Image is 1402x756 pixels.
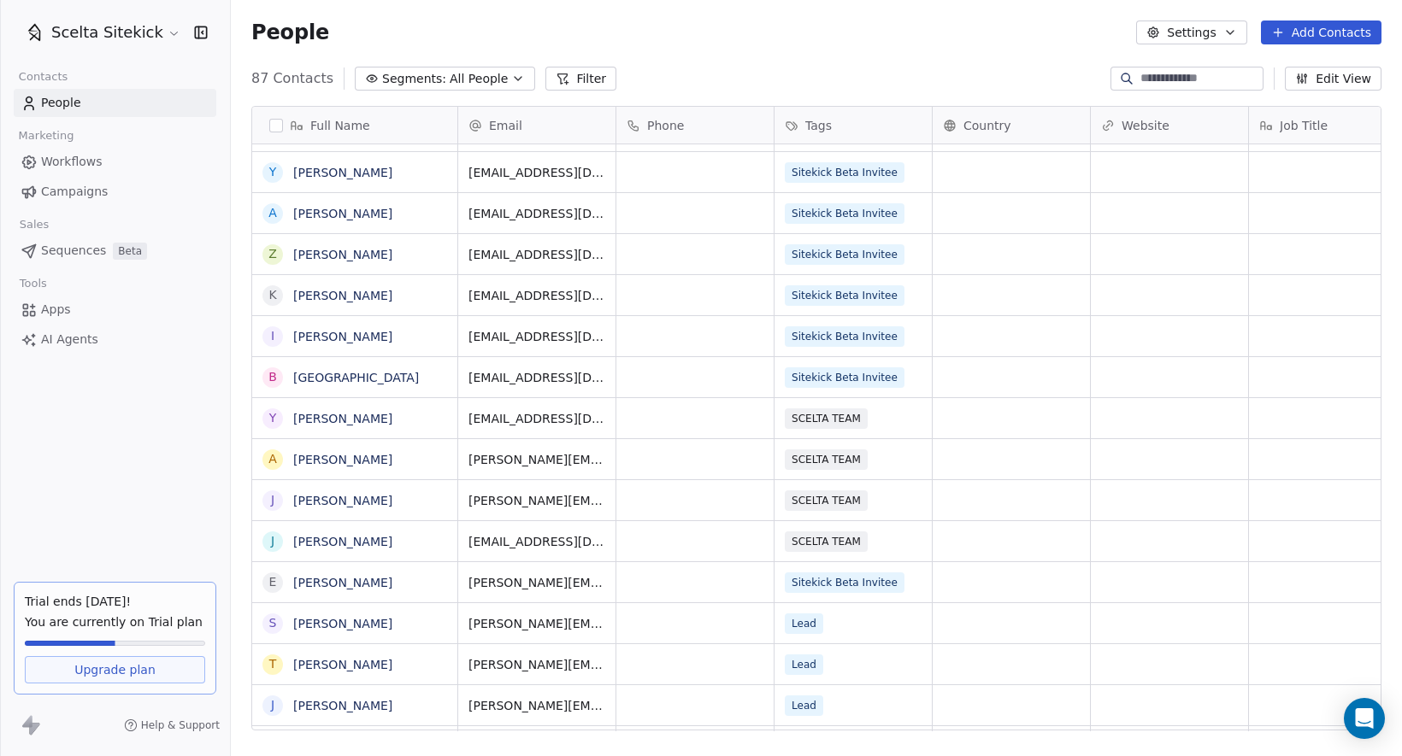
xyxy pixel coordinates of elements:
[775,107,932,144] div: Tags
[14,325,216,354] a: AI Agents
[268,204,277,222] div: A
[14,148,216,176] a: Workflows
[785,613,823,634] span: Lead
[785,572,904,593] span: Sitekick Beta Invitee
[450,70,508,88] span: All People
[785,326,904,347] span: Sitekick Beta Invitee
[113,243,147,260] span: Beta
[268,450,277,468] div: A
[963,117,1011,134] span: Country
[468,451,605,468] span: [PERSON_NAME][EMAIL_ADDRESS][DOMAIN_NAME]
[271,532,274,550] div: J
[41,242,106,260] span: Sequences
[468,574,605,591] span: [PERSON_NAME][EMAIL_ADDRESS][DOMAIN_NAME]
[468,656,605,673] span: [PERSON_NAME][EMAIL_ADDRESS][DOMAIN_NAME]
[269,163,277,181] div: Y
[785,203,904,224] span: Sitekick Beta Invitee
[25,656,205,683] a: Upgrade plan
[382,70,446,88] span: Segments:
[25,593,205,610] div: Trial ends [DATE]!
[271,696,274,714] div: J
[785,490,868,511] span: SCELTA TEAM
[310,117,370,134] span: Full Name
[468,492,605,509] span: [PERSON_NAME][EMAIL_ADDRESS][DOMAIN_NAME]
[1285,67,1381,91] button: Edit View
[1344,698,1385,739] div: Open Intercom Messenger
[293,535,392,548] a: [PERSON_NAME]
[12,271,54,296] span: Tools
[14,178,216,206] a: Campaigns
[293,617,392,630] a: [PERSON_NAME]
[293,166,392,179] a: [PERSON_NAME]
[25,613,205,630] span: You are currently on Trial plan
[41,153,103,171] span: Workflows
[268,368,277,386] div: B
[269,655,277,673] div: T
[11,123,81,149] span: Marketing
[785,162,904,183] span: Sitekick Beta Invitee
[616,107,774,144] div: Phone
[1261,21,1381,44] button: Add Contacts
[293,699,392,712] a: [PERSON_NAME]
[14,89,216,117] a: People
[785,449,868,470] span: SCELTA TEAM
[252,107,457,144] div: Full Name
[293,248,392,261] a: [PERSON_NAME]
[785,367,904,388] span: Sitekick Beta Invitee
[293,658,392,671] a: [PERSON_NAME]
[293,494,392,507] a: [PERSON_NAME]
[41,183,108,201] span: Campaigns
[12,212,56,237] span: Sales
[1122,117,1169,134] span: Website
[41,94,81,112] span: People
[268,245,277,263] div: Z
[251,68,333,89] span: 87 Contacts
[41,331,98,349] span: AI Agents
[269,573,277,591] div: E
[41,301,71,319] span: Apps
[293,207,392,220] a: [PERSON_NAME]
[489,117,522,134] span: Email
[785,654,823,675] span: Lead
[293,289,392,302] a: [PERSON_NAME]
[468,615,605,632] span: [PERSON_NAME][EMAIL_ADDRESS][PERSON_NAME][DOMAIN_NAME]
[293,330,392,343] a: [PERSON_NAME]
[271,491,274,509] div: J
[21,18,182,47] button: Scelta Sitekick
[1136,21,1246,44] button: Settings
[269,614,277,632] div: S
[468,205,605,222] span: [EMAIL_ADDRESS][DOMAIN_NAME]
[785,244,904,265] span: Sitekick Beta Invitee
[293,576,392,589] a: [PERSON_NAME]
[14,237,216,265] a: SequencesBeta
[252,144,458,731] div: grid
[141,718,220,732] span: Help & Support
[785,695,823,716] span: Lead
[293,412,392,425] a: [PERSON_NAME]
[545,67,616,91] button: Filter
[458,107,616,144] div: Email
[647,117,684,134] span: Phone
[468,164,605,181] span: [EMAIL_ADDRESS][DOMAIN_NAME]
[468,328,605,345] span: [EMAIL_ADDRESS][DOMAIN_NAME]
[124,718,220,732] a: Help & Support
[785,531,868,552] span: SCELTA TEAM
[468,246,605,263] span: [EMAIL_ADDRESS][DOMAIN_NAME]
[805,117,832,134] span: Tags
[268,286,276,304] div: K
[468,410,605,427] span: [EMAIL_ADDRESS][DOMAIN_NAME]
[293,453,392,466] a: [PERSON_NAME]
[293,371,419,384] a: [GEOGRAPHIC_DATA]
[785,285,904,306] span: Sitekick Beta Invitee
[24,22,44,43] img: SCELTA%20ICON%20for%20Welcome%20Screen%20(1).png
[468,533,605,550] span: [EMAIL_ADDRESS][DOMAIN_NAME]
[468,697,605,714] span: [PERSON_NAME][EMAIL_ADDRESS][DOMAIN_NAME]
[74,661,156,678] span: Upgrade plan
[271,327,274,345] div: I
[1280,117,1328,134] span: Job Title
[269,409,277,427] div: Y
[11,64,75,90] span: Contacts
[51,21,163,44] span: Scelta Sitekick
[785,408,868,429] span: SCELTA TEAM
[14,296,216,324] a: Apps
